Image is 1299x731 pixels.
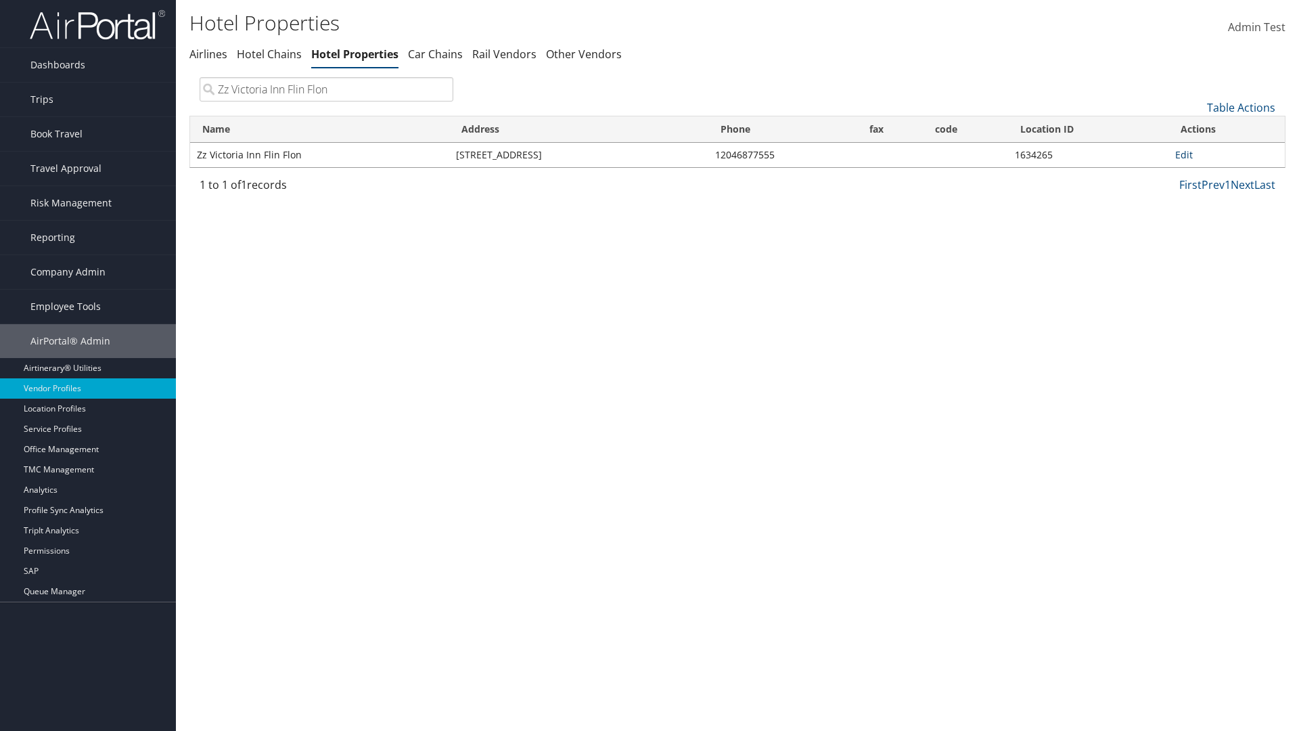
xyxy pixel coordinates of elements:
[189,47,227,62] a: Airlines
[923,116,1008,143] th: code: activate to sort column ascending
[1225,177,1231,192] a: 1
[30,186,112,220] span: Risk Management
[30,152,101,185] span: Travel Approval
[1175,148,1193,161] a: Edit
[237,47,302,62] a: Hotel Chains
[30,221,75,254] span: Reporting
[1228,7,1285,49] a: Admin Test
[200,177,453,200] div: 1 to 1 of records
[1008,116,1168,143] th: Location ID: activate to sort column ascending
[30,255,106,289] span: Company Admin
[708,116,857,143] th: Phone: activate to sort column ascending
[30,9,165,41] img: airportal-logo.png
[1228,20,1285,35] span: Admin Test
[190,143,449,167] td: Zz Victoria Inn Flin Flon
[189,9,920,37] h1: Hotel Properties
[1179,177,1202,192] a: First
[472,47,537,62] a: Rail Vendors
[546,47,622,62] a: Other Vendors
[30,48,85,82] span: Dashboards
[200,77,453,102] input: Search
[30,117,83,151] span: Book Travel
[857,116,923,143] th: fax: activate to sort column ascending
[1254,177,1275,192] a: Last
[1207,100,1275,115] a: Table Actions
[190,116,449,143] th: Name: activate to sort column ascending
[408,47,463,62] a: Car Chains
[30,83,53,116] span: Trips
[1202,177,1225,192] a: Prev
[1168,116,1285,143] th: Actions
[449,143,708,167] td: [STREET_ADDRESS]
[449,116,708,143] th: Address: activate to sort column ascending
[1008,143,1168,167] td: 1634265
[241,177,247,192] span: 1
[311,47,398,62] a: Hotel Properties
[1231,177,1254,192] a: Next
[30,290,101,324] span: Employee Tools
[708,143,857,167] td: 12046877555
[30,324,110,358] span: AirPortal® Admin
